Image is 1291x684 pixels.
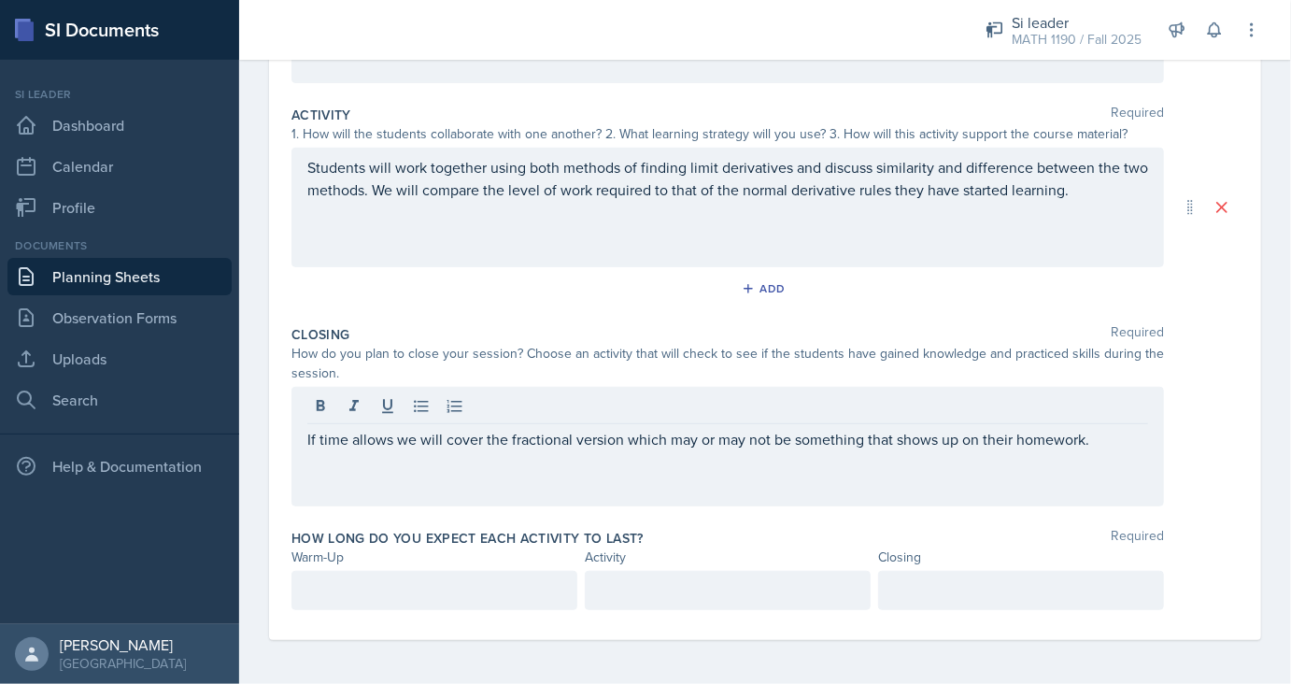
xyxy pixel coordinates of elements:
[745,281,786,296] div: Add
[7,189,232,226] a: Profile
[291,548,577,567] div: Warm-Up
[1012,30,1142,50] div: MATH 1190 / Fall 2025
[307,156,1148,201] p: Students will work together using both methods of finding limit derivatives and discuss similarit...
[7,258,232,295] a: Planning Sheets
[7,237,232,254] div: Documents
[7,148,232,185] a: Calendar
[307,428,1148,450] p: If time allows we will cover the fractional version which may or may not be something that shows ...
[291,124,1164,144] div: 1. How will the students collaborate with one another? 2. What learning strategy will you use? 3....
[60,635,186,654] div: [PERSON_NAME]
[60,654,186,673] div: [GEOGRAPHIC_DATA]
[291,106,351,124] label: Activity
[7,86,232,103] div: Si leader
[585,548,871,567] div: Activity
[735,275,796,303] button: Add
[1111,529,1164,548] span: Required
[291,529,644,548] label: How long do you expect each activity to last?
[1111,325,1164,344] span: Required
[7,448,232,485] div: Help & Documentation
[1111,106,1164,124] span: Required
[7,340,232,378] a: Uploads
[291,325,349,344] label: Closing
[7,381,232,419] a: Search
[1012,11,1142,34] div: Si leader
[7,107,232,144] a: Dashboard
[7,299,232,336] a: Observation Forms
[291,344,1164,383] div: How do you plan to close your session? Choose an activity that will check to see if the students ...
[878,548,1164,567] div: Closing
